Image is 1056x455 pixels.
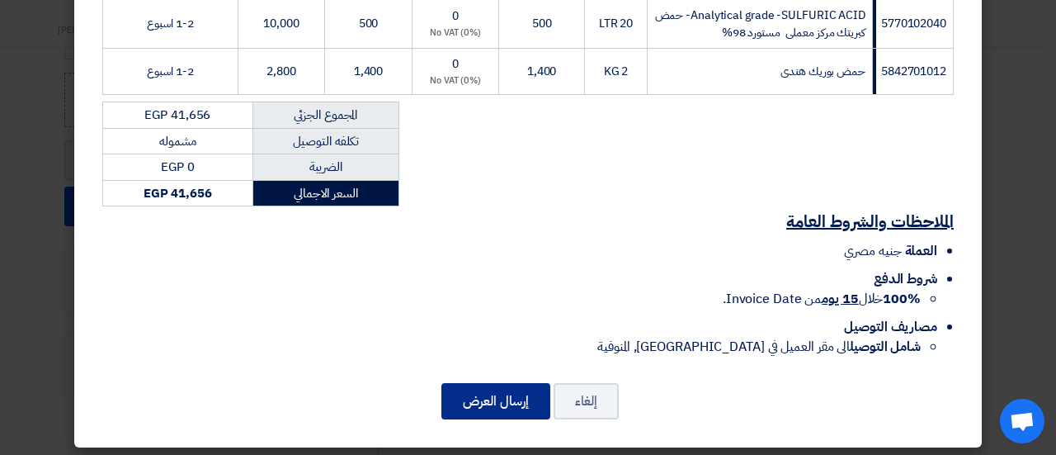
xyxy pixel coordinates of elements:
[872,48,953,95] td: 5842701012
[844,241,901,261] span: جنيه مصري
[655,7,865,41] span: Analytical grade -SULFURIC ACID- حمض كبريتك مركز معملى مستورد 98%
[147,63,193,80] span: 1-2 اسبوع
[263,15,299,32] span: 10,000
[266,63,296,80] span: 2,800
[604,63,629,80] span: 2 KG
[850,337,921,357] strong: شامل التوصيل
[144,184,212,202] strong: EGP 41,656
[905,241,937,261] span: العملة
[419,26,493,40] div: (0%) No VAT
[1000,399,1044,443] a: Open chat
[786,209,954,234] u: الملاحظات والشروط العامة
[723,289,921,309] span: خلال من Invoice Date.
[161,158,195,176] span: EGP 0
[874,269,937,289] span: شروط الدفع
[252,102,398,129] td: المجموع الجزئي
[844,317,937,337] span: مصاريف التوصيل
[599,15,633,32] span: 20 LTR
[252,128,398,154] td: تكلفه التوصيل
[883,289,921,309] strong: 100%
[359,15,379,32] span: 500
[102,337,921,357] li: الى مقر العميل في [GEOGRAPHIC_DATA], المنوفية
[147,15,193,32] span: 1-2 اسبوع
[441,383,550,419] button: إرسال العرض
[452,7,459,25] span: 0
[780,63,865,80] span: حمض بوريك هندى
[554,383,619,419] button: إلغاء
[103,102,253,129] td: EGP 41,656
[252,180,398,206] td: السعر الاجمالي
[419,74,493,88] div: (0%) No VAT
[532,15,552,32] span: 500
[159,132,196,150] span: مشموله
[452,55,459,73] span: 0
[354,63,384,80] span: 1,400
[252,154,398,181] td: الضريبة
[822,289,858,309] u: 15 يوم
[527,63,557,80] span: 1,400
